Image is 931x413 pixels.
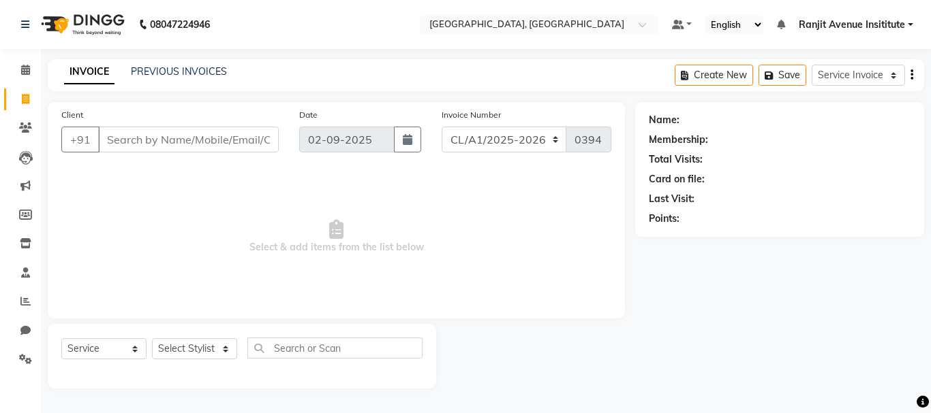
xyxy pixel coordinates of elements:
div: Card on file: [649,172,705,186]
button: +91 [61,127,100,152]
label: Date [299,109,318,121]
button: Save [759,65,806,86]
button: Create New [675,65,753,86]
div: Last Visit: [649,192,695,206]
span: Ranjit Avenue Insititute [799,18,905,32]
input: Search by Name/Mobile/Email/Code [98,127,279,152]
span: Select & add items from the list below [61,169,611,305]
label: Client [61,109,83,121]
input: Search or Scan [247,337,423,359]
a: INVOICE [64,60,115,84]
div: Total Visits: [649,152,703,167]
a: PREVIOUS INVOICES [131,65,227,78]
img: logo [35,5,128,44]
div: Name: [649,113,680,127]
label: Invoice Number [442,109,501,121]
div: Points: [649,212,680,226]
div: Membership: [649,133,708,147]
b: 08047224946 [150,5,210,44]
